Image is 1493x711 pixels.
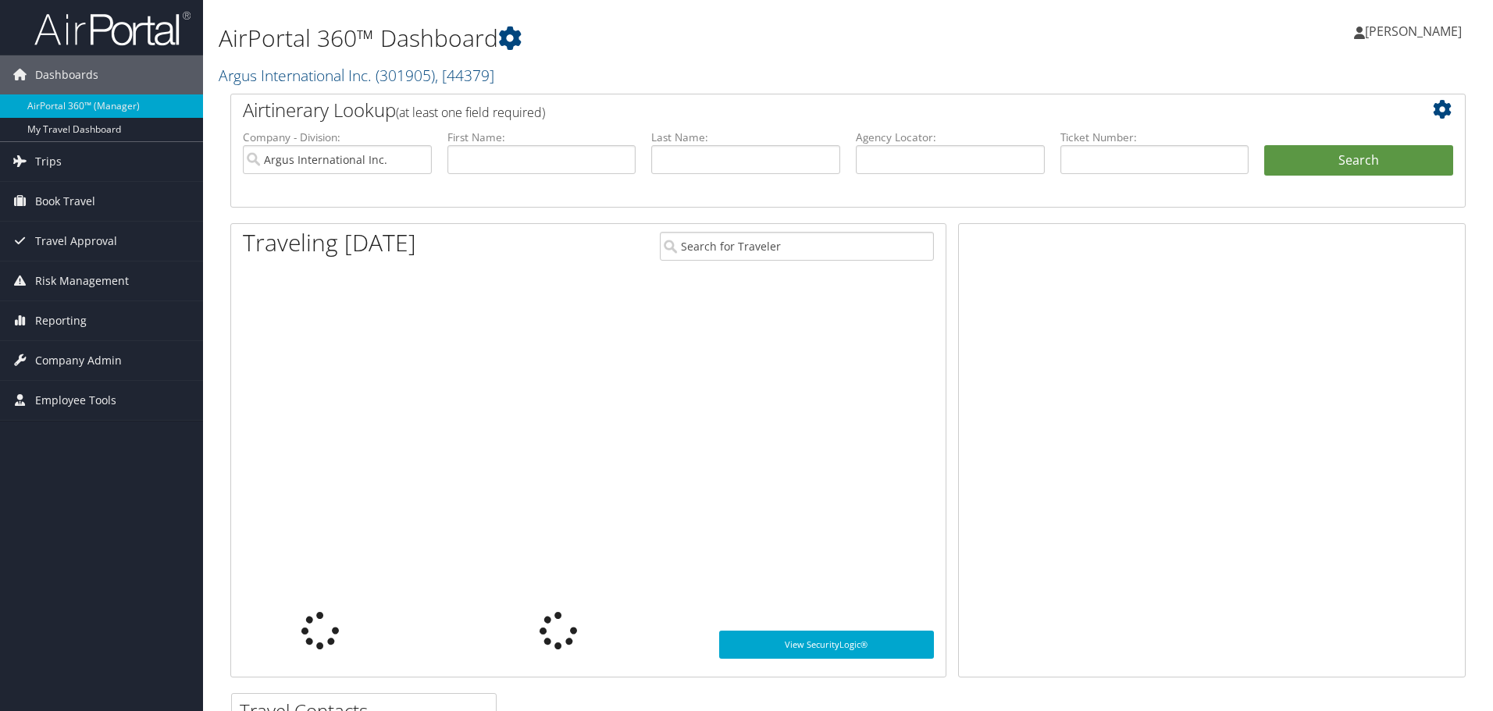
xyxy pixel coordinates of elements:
span: Reporting [35,301,87,340]
h1: Traveling [DATE] [243,226,416,259]
span: , [ 44379 ] [435,65,494,86]
a: [PERSON_NAME] [1354,8,1477,55]
span: Travel Approval [35,222,117,261]
span: Dashboards [35,55,98,94]
label: Ticket Number: [1060,130,1249,145]
label: Agency Locator: [856,130,1045,145]
label: Last Name: [651,130,840,145]
a: View SecurityLogic® [719,631,934,659]
span: Trips [35,142,62,181]
span: ( 301905 ) [376,65,435,86]
h2: Airtinerary Lookup [243,97,1350,123]
span: (at least one field required) [396,104,545,121]
a: Argus International Inc. [219,65,494,86]
label: First Name: [447,130,636,145]
img: airportal-logo.png [34,10,191,47]
span: Employee Tools [35,381,116,420]
input: Search for Traveler [660,232,934,261]
h1: AirPortal 360™ Dashboard [219,22,1058,55]
label: Company - Division: [243,130,432,145]
span: [PERSON_NAME] [1365,23,1462,40]
span: Company Admin [35,341,122,380]
span: Book Travel [35,182,95,221]
button: Search [1264,145,1453,176]
span: Risk Management [35,261,129,300]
